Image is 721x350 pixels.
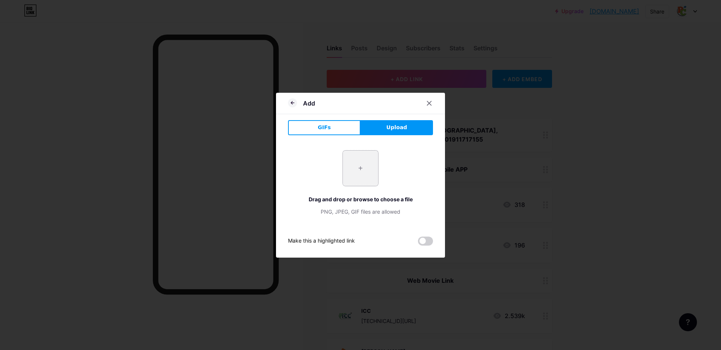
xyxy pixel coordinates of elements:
div: Drag and drop or browse to choose a file [288,195,433,203]
div: PNG, JPEG, GIF files are allowed [288,208,433,216]
button: Upload [360,120,433,135]
button: GIFs [288,120,360,135]
div: Add [303,99,315,108]
span: Upload [386,124,407,131]
div: Make this a highlighted link [288,237,355,246]
span: GIFs [318,124,331,131]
